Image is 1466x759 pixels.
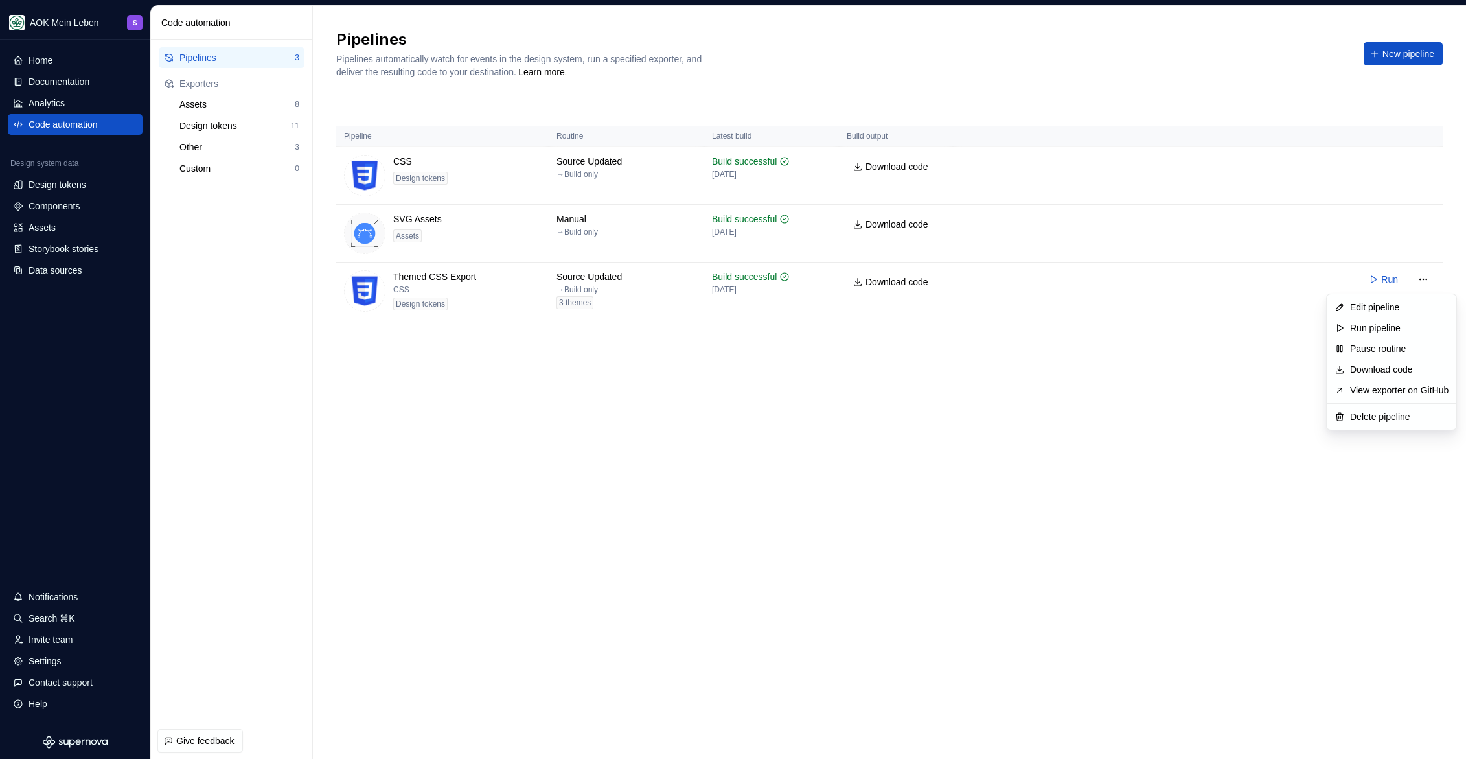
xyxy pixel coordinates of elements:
div: Delete pipeline [1350,410,1449,423]
div: Pause routine [1350,342,1449,355]
a: Download code [1350,363,1449,376]
a: View exporter on GitHub [1350,384,1449,397]
div: Run pipeline [1350,321,1449,334]
div: Edit pipeline [1350,301,1449,314]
